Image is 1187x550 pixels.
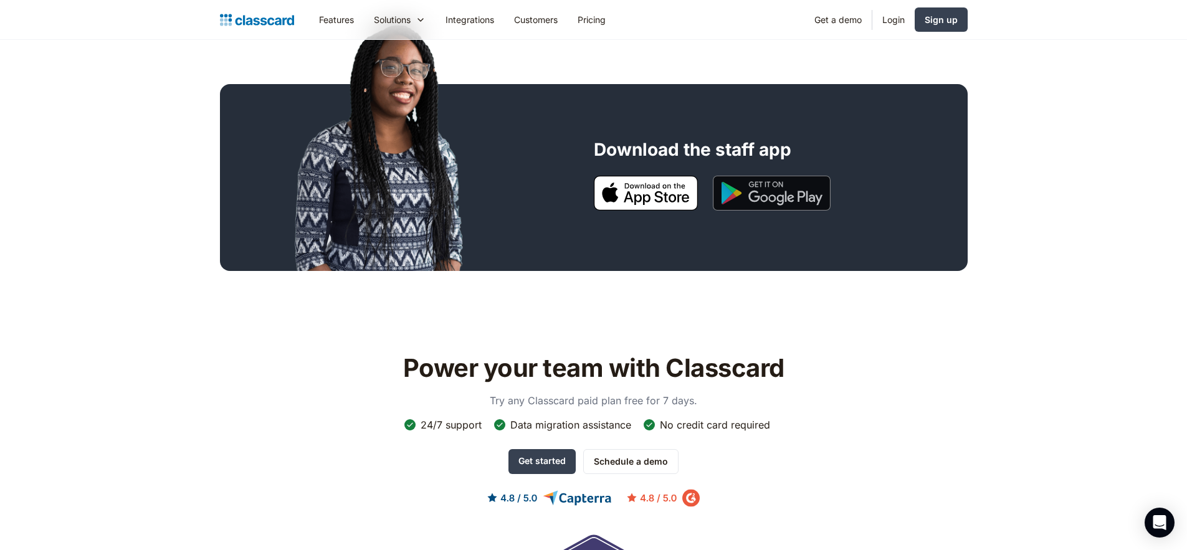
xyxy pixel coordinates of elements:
a: Get started [508,449,576,474]
a: Pricing [568,6,616,34]
a: Integrations [436,6,504,34]
a: home [220,11,294,29]
div: Solutions [364,6,436,34]
a: Customers [504,6,568,34]
div: 24/7 support [421,418,482,432]
h3: Download the staff app [594,139,791,161]
a: Login [872,6,915,34]
div: Sign up [925,13,958,26]
a: Schedule a demo [583,449,679,474]
p: Try any Classcard paid plan free for 7 days. [469,393,718,408]
div: No credit card required [660,418,770,432]
div: Solutions [374,13,411,26]
div: Open Intercom Messenger [1145,508,1175,538]
a: Sign up [915,7,968,32]
div: Data migration assistance [510,418,631,432]
a: Features [309,6,364,34]
h2: Power your team with Classcard [396,353,791,383]
a: Get a demo [804,6,872,34]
